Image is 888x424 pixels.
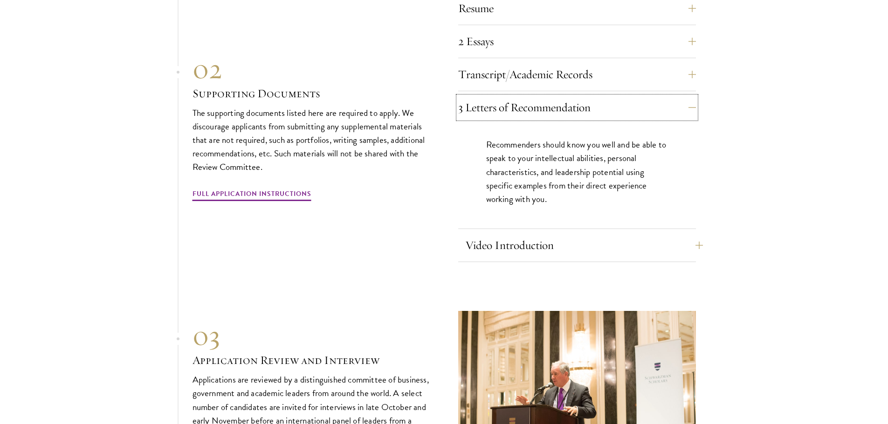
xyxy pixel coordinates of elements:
h3: Application Review and Interview [193,352,430,368]
p: Recommenders should know you well and be able to speak to your intellectual abilities, personal c... [486,138,668,205]
button: Transcript/Academic Records [458,63,696,86]
button: 3 Letters of Recommendation [458,96,696,119]
p: The supporting documents listed here are required to apply. We discourage applicants from submitt... [193,106,430,174]
div: 03 [193,319,430,352]
a: Full Application Instructions [193,188,311,202]
h3: Supporting Documents [193,86,430,101]
div: 02 [193,52,430,86]
button: Video Introduction [465,234,703,256]
button: 2 Essays [458,30,696,53]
